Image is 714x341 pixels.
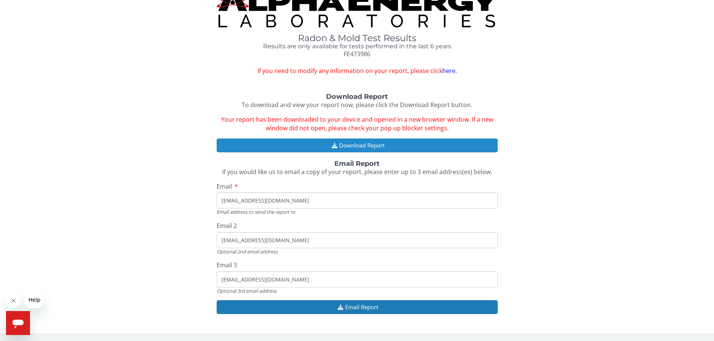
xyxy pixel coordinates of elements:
h1: Radon & Mold Test Results [217,33,498,43]
button: Download Report [217,138,498,152]
iframe: Button to launch messaging window [6,311,30,335]
div: Email address to send the report to [217,208,498,215]
span: Email 3 [217,261,237,269]
span: If you need to modify any information on your report, please click [217,67,498,75]
iframe: Close message [6,293,21,308]
span: FE473986 [344,50,370,58]
span: Email [217,182,232,191]
div: Optional 3rd email address [217,287,498,294]
button: Email Report [217,300,498,314]
strong: Download Report [326,92,388,101]
a: here. [442,67,457,75]
strong: Email Report [334,159,380,168]
span: Email 2 [217,222,237,230]
iframe: Message from company [24,292,44,308]
span: If you would like us to email a copy of your report, please enter up to 3 email address(es) below. [222,168,492,176]
span: To download and view your report now, please click the Download Report button. [242,101,472,109]
h4: Results are only available for tests performed in the last 6 years [217,43,498,50]
span: Your report has been downloaded to your device and opened in a new browser window. If a new windo... [221,115,493,132]
div: Optional 2nd email address [217,248,498,255]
